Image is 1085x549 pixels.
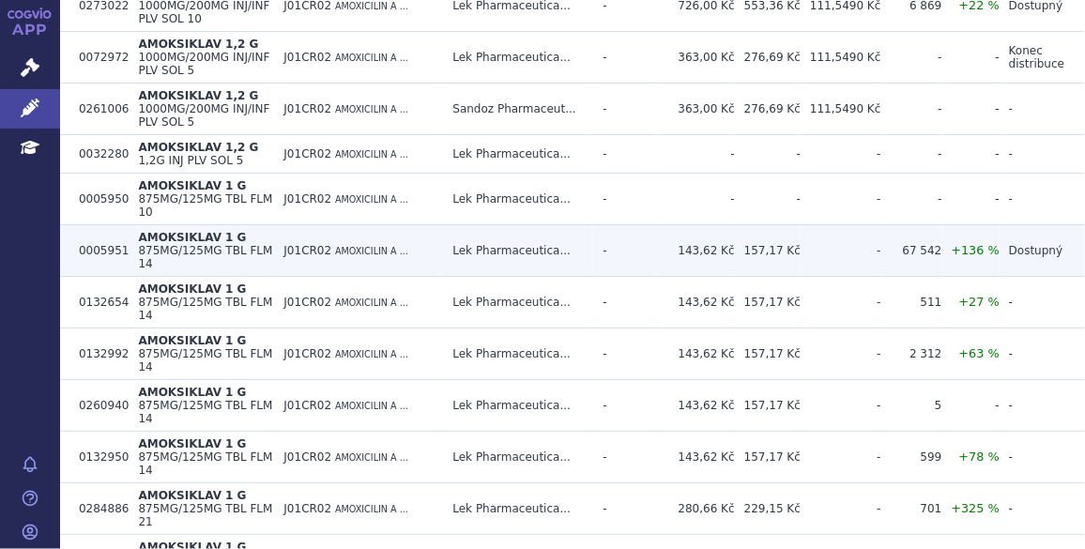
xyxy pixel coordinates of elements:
td: 143,62 Kč [661,277,735,328]
span: AMOXICILIN A ... [335,1,408,11]
td: - [801,483,881,535]
span: J01CR02 [283,502,331,515]
td: - [593,483,660,535]
span: AMOXICILIN A ... [335,349,408,359]
td: 143,62 Kč [661,432,735,483]
td: 111,5490 Kč [801,32,881,84]
td: 157,17 Kč [735,277,801,328]
td: 363,00 Kč [661,84,735,135]
span: 875MG/125MG TBL FLM 10 [138,192,272,219]
td: Lek Pharmaceutica... [443,32,593,84]
td: - [1000,84,1082,135]
td: 143,62 Kč [661,328,735,380]
span: 875MG/125MG TBL FLM 14 [138,399,272,425]
td: 276,69 Kč [735,32,801,84]
span: 875MG/125MG TBL FLM 21 [138,502,272,528]
td: - [942,32,1000,84]
span: 1000MG/200MG INJ/INF PLV SOL 5 [138,102,269,129]
span: AMOKSIKLAV 1 G [138,437,246,450]
td: Sandoz Pharmaceut... [443,84,593,135]
span: +78 % [959,450,1000,464]
td: 0032280 [69,135,129,174]
td: - [1000,432,1082,483]
td: 157,17 Kč [735,328,801,380]
td: - [593,277,660,328]
td: 0132992 [69,328,129,380]
td: 67 542 [881,225,942,277]
span: J01CR02 [283,147,331,160]
td: - [1000,277,1082,328]
td: - [881,32,942,84]
span: AMOXICILIN A ... [335,297,408,308]
td: - [593,84,660,135]
span: AMOKSIKLAV 1,2 G [138,38,258,51]
td: 143,62 Kč [661,225,735,277]
td: - [1000,483,1082,535]
td: - [942,380,1000,432]
td: 0005951 [69,225,129,277]
td: Konec distribuce [1000,32,1082,84]
span: AMOXICILIN A ... [335,452,408,463]
td: Dostupný [1000,225,1082,277]
td: 5 [881,380,942,432]
td: 0132654 [69,277,129,328]
td: - [593,328,660,380]
td: - [593,32,660,84]
span: AMOXICILIN A ... [335,149,408,160]
span: AMOXICILIN A ... [335,401,408,411]
td: Lek Pharmaceutica... [443,135,593,174]
span: 1000MG/200MG INJ/INF PLV SOL 5 [138,51,269,77]
span: 875MG/125MG TBL FLM 14 [138,296,272,322]
span: AMOKSIKLAV 1 G [138,386,246,399]
span: AMOXICILIN A ... [335,104,408,114]
td: - [1000,380,1082,432]
span: J01CR02 [283,450,331,464]
td: - [801,174,881,225]
span: AMOKSIKLAV 1 G [138,489,246,502]
span: AMOKSIKLAV 1,2 G [138,141,258,154]
td: 0284886 [69,483,129,535]
span: AMOKSIKLAV 1 G [138,334,246,347]
span: 875MG/125MG TBL FLM 14 [138,244,272,270]
td: - [735,174,801,225]
td: - [942,174,1000,225]
td: Lek Pharmaceutica... [443,225,593,277]
td: 599 [881,432,942,483]
td: 2 312 [881,328,942,380]
td: - [593,432,660,483]
span: 875MG/125MG TBL FLM 14 [138,450,272,477]
td: - [1000,135,1082,174]
span: J01CR02 [283,399,331,412]
td: Lek Pharmaceutica... [443,277,593,328]
td: 0005950 [69,174,129,225]
td: - [801,432,881,483]
span: AMOKSIKLAV 1 G [138,282,246,296]
td: - [881,174,942,225]
td: 0260940 [69,380,129,432]
td: - [942,135,1000,174]
span: AMOKSIKLAV 1 G [138,231,246,244]
td: 157,17 Kč [735,225,801,277]
td: - [593,380,660,432]
span: J01CR02 [283,347,331,360]
td: - [801,328,881,380]
span: AMOKSIKLAV 1,2 G [138,89,258,102]
span: +63 % [959,346,1000,360]
td: - [593,174,660,225]
td: 701 [881,483,942,535]
td: 511 [881,277,942,328]
td: Lek Pharmaceutica... [443,174,593,225]
td: - [801,135,881,174]
td: - [801,380,881,432]
td: - [593,225,660,277]
td: 229,15 Kč [735,483,801,535]
td: 157,17 Kč [735,432,801,483]
td: - [881,84,942,135]
span: +325 % [952,501,1000,515]
span: AMOKSIKLAV 1 G [138,179,246,192]
td: Lek Pharmaceutica... [443,483,593,535]
td: 0072972 [69,32,129,84]
span: J01CR02 [283,51,331,64]
td: 0132950 [69,432,129,483]
span: +27 % [959,295,1000,309]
